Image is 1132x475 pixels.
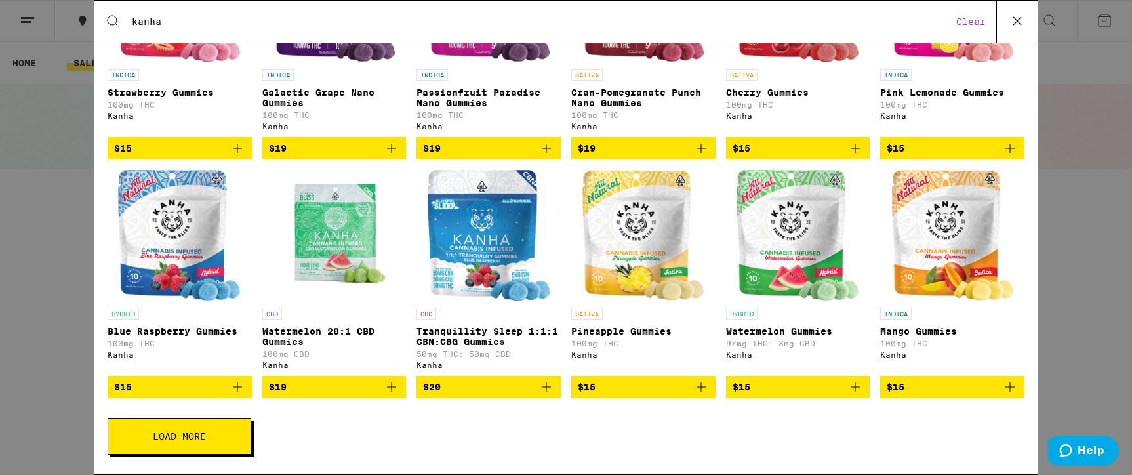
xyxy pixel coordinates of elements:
[416,137,561,159] button: Add to bag
[423,382,441,392] span: $20
[262,376,407,398] button: Add to bag
[726,69,758,81] p: SATIVA
[891,170,1014,301] img: Kanha - Mango Gummies
[880,350,1024,359] div: Kanha
[262,326,407,347] p: Watermelon 20:1 CBD Gummies
[887,382,904,392] span: $15
[880,170,1024,376] a: Open page for Mango Gummies from Kanha
[262,111,407,119] p: 100mg THC
[108,87,252,98] p: Strawberry Gummies
[262,87,407,108] p: Galactic Grape Nano Gummies
[262,69,294,81] p: INDICA
[114,382,132,392] span: $15
[726,87,870,98] p: Cherry Gummies
[726,376,870,398] button: Add to bag
[131,16,952,28] input: Search for products & categories
[108,326,252,337] p: Blue Raspberry Gummies
[114,143,132,154] span: $15
[952,16,990,28] button: Clear
[571,326,716,337] p: Pineapple Gummies
[726,170,870,376] a: Open page for Watermelon Gummies from Kanha
[108,170,252,376] a: Open page for Blue Raspberry Gummies from Kanha
[571,308,603,320] p: SATIVA
[108,418,251,455] button: Load More
[880,87,1024,98] p: Pink Lemonade Gummies
[262,170,407,376] a: Open page for Watermelon 20:1 CBD Gummies from Kanha
[416,122,561,131] div: Kanha
[108,308,139,320] p: HYBRID
[737,170,859,301] img: Kanha - Watermelon Gummies
[108,69,139,81] p: INDICA
[578,382,596,392] span: $15
[571,170,716,376] a: Open page for Pineapple Gummies from Kanha
[108,100,252,109] p: 100mg THC
[108,112,252,120] div: Kanha
[880,339,1024,348] p: 100mg THC
[571,87,716,108] p: Cran-Pomegranate Punch Nano Gummies
[416,69,448,81] p: INDICA
[269,143,287,154] span: $19
[733,382,750,392] span: $15
[262,137,407,159] button: Add to bag
[880,308,912,320] p: INDICA
[726,350,870,359] div: Kanha
[571,137,716,159] button: Add to bag
[726,339,870,348] p: 97mg THC: 3mg CBD
[571,376,716,398] button: Add to bag
[108,350,252,359] div: Kanha
[887,143,904,154] span: $15
[880,137,1024,159] button: Add to bag
[262,308,282,320] p: CBD
[268,170,399,301] img: Kanha - Watermelon 20:1 CBD Gummies
[416,308,436,320] p: CBD
[262,361,407,369] div: Kanha
[262,350,407,358] p: 100mg CBD
[108,339,252,348] p: 100mg THC
[582,170,704,301] img: Kanha - Pineapple Gummies
[1048,436,1119,468] iframe: Opens a widget where you can find more information
[726,326,870,337] p: Watermelon Gummies
[726,137,870,159] button: Add to bag
[269,382,287,392] span: $19
[571,111,716,119] p: 100mg THC
[726,308,758,320] p: HYBRID
[416,326,561,347] p: Tranquillity Sleep 1:1:1 CBN:CBG Gummies
[428,170,550,301] img: Kanha - Tranquillity Sleep 1:1:1 CBN:CBG Gummies
[153,432,206,441] span: Load More
[571,69,603,81] p: SATIVA
[108,376,252,398] button: Add to bag
[416,111,561,119] p: 100mg THC
[571,122,716,131] div: Kanha
[262,122,407,131] div: Kanha
[118,170,241,301] img: Kanha - Blue Raspberry Gummies
[880,112,1024,120] div: Kanha
[423,143,441,154] span: $19
[880,100,1024,109] p: 100mg THC
[571,350,716,359] div: Kanha
[416,87,561,108] p: Passionfruit Paradise Nano Gummies
[726,100,870,109] p: 100mg THC
[108,137,252,159] button: Add to bag
[880,69,912,81] p: INDICA
[571,339,716,348] p: 100mg THC
[416,361,561,369] div: Kanha
[416,350,561,358] p: 50mg THC: 50mg CBD
[880,376,1024,398] button: Add to bag
[416,170,561,376] a: Open page for Tranquillity Sleep 1:1:1 CBN:CBG Gummies from Kanha
[416,376,561,398] button: Add to bag
[733,143,750,154] span: $15
[880,326,1024,337] p: Mango Gummies
[578,143,596,154] span: $19
[726,112,870,120] div: Kanha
